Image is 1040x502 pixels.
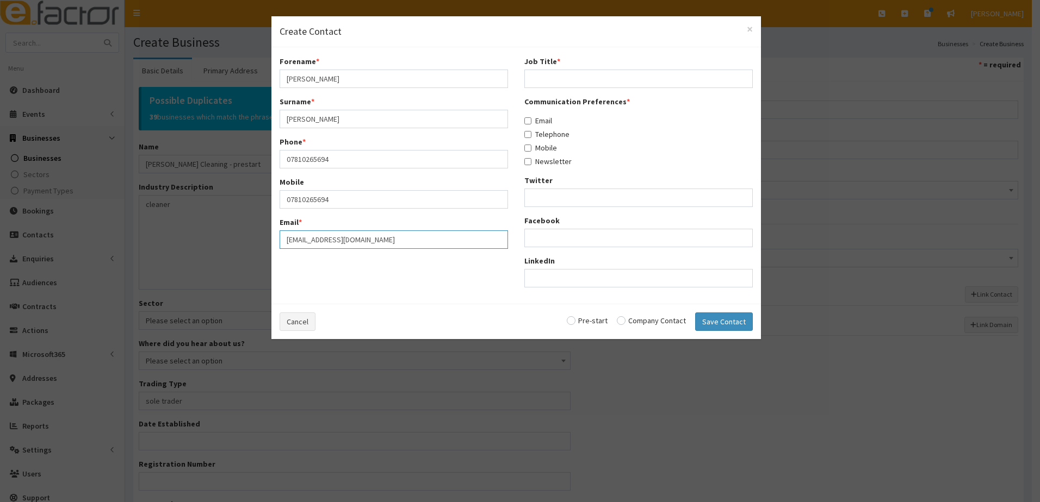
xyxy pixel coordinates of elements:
button: Save Contact [695,312,753,331]
label: Job Title [524,56,560,67]
button: Close [747,23,753,35]
label: Communication Preferences [524,96,630,107]
label: Mobile [280,177,304,187]
label: LinkedIn [524,255,555,266]
label: Pre-start [567,317,608,324]
label: Email [280,217,302,228]
span: × [747,22,753,36]
button: Cancel [280,312,315,331]
label: Surname [280,96,314,107]
input: Newsletter [524,158,531,165]
label: Mobile [524,142,557,153]
input: Mobile [524,145,531,152]
label: Telephone [524,129,569,140]
label: Email [524,115,552,126]
input: Email [524,117,531,124]
label: Newsletter [524,156,572,167]
label: Company Contact [617,317,686,324]
label: Facebook [524,215,560,226]
label: Twitter [524,175,553,186]
input: Telephone [524,131,531,138]
label: Forename [280,56,319,67]
h4: Create Contact [280,24,753,39]
label: Phone [280,136,306,147]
